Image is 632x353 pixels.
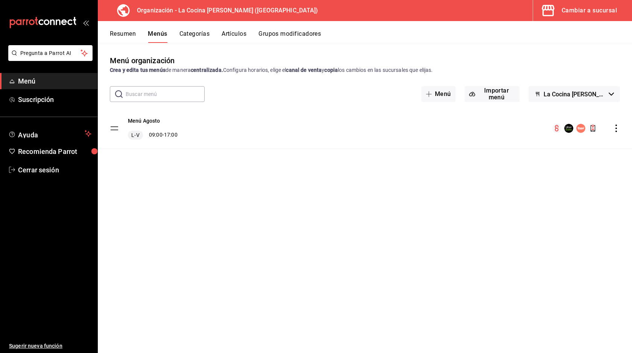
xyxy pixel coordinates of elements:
[562,5,617,16] div: Cambiar a sucursal
[222,30,246,43] button: Artículos
[18,94,91,105] span: Suscripción
[544,91,606,98] span: La Cocina [PERSON_NAME]
[5,55,93,62] a: Pregunta a Parrot AI
[191,67,223,73] strong: centralizada.
[128,131,178,140] div: 09:00 - 17:00
[131,6,318,15] h3: Organización - La Cocina [PERSON_NAME] ([GEOGRAPHIC_DATA])
[18,165,91,175] span: Cerrar sesión
[18,146,91,157] span: Recomienda Parrot
[9,342,91,350] span: Sugerir nueva función
[286,67,322,73] strong: canal de venta
[110,30,136,43] button: Resumen
[324,67,338,73] strong: copia
[179,30,210,43] button: Categorías
[612,125,620,132] button: actions
[110,124,119,133] button: drag
[18,76,91,86] span: Menú
[148,30,167,43] button: Menús
[83,20,89,26] button: open_drawer_menu
[130,131,141,139] span: L-V
[18,129,82,138] span: Ayuda
[110,66,620,74] div: de manera Configura horarios, elige el y los cambios en las sucursales que elijas.
[128,117,160,125] button: Menú Agosto
[20,49,81,57] span: Pregunta a Parrot AI
[465,86,520,102] button: Importar menú
[529,86,620,102] button: La Cocina [PERSON_NAME]
[110,67,166,73] strong: Crea y edita tus menús
[8,45,93,61] button: Pregunta a Parrot AI
[110,55,175,66] div: Menú organización
[110,30,632,43] div: navigation tabs
[126,87,205,102] input: Buscar menú
[421,86,456,102] button: Menú
[258,30,321,43] button: Grupos modificadores
[98,108,632,149] table: menu-maker-table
